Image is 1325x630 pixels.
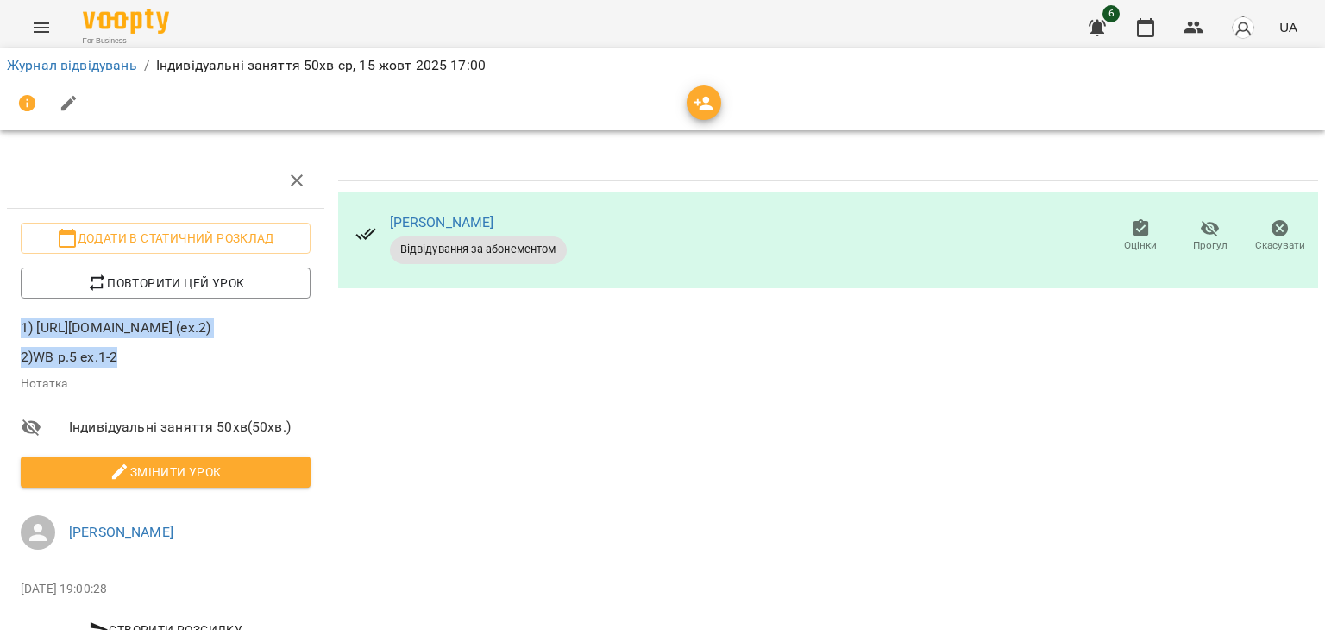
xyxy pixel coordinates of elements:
span: Індивідуальні заняття 50хв ( 50 хв. ) [69,417,311,438]
span: Повторити цей урок [35,273,297,293]
a: Журнал відвідувань [7,57,137,73]
span: Прогул [1193,238,1228,253]
nav: breadcrumb [7,55,1318,76]
p: Нотатка [21,375,311,393]
span: Змінити урок [35,462,297,482]
p: [DATE] 19:00:28 [21,581,311,598]
span: Відвідування за абонементом [390,242,567,257]
button: Menu [21,7,62,48]
a: [PERSON_NAME] [69,524,173,540]
button: Змінити урок [21,457,311,488]
span: Оцінки [1124,238,1157,253]
a: [PERSON_NAME] [390,214,494,230]
button: UA [1272,11,1304,43]
button: Додати в статичний розклад [21,223,311,254]
p: 2)WB p.5 ex.1-2 [21,347,311,368]
button: Скасувати [1245,212,1315,261]
span: 6 [1102,5,1120,22]
span: For Business [83,35,169,47]
img: avatar_s.png [1231,16,1255,40]
img: Voopty Logo [83,9,169,34]
p: 1) [URL][DOMAIN_NAME] (ex.2) [21,318,311,338]
span: UA [1279,18,1297,36]
button: Повторити цей урок [21,268,311,299]
li: / [144,55,149,76]
span: Скасувати [1255,238,1305,253]
button: Оцінки [1106,212,1176,261]
span: Додати в статичний розклад [35,228,297,249]
p: Індивідуальні заняття 50хв ср, 15 жовт 2025 17:00 [156,55,486,76]
button: Прогул [1176,212,1246,261]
